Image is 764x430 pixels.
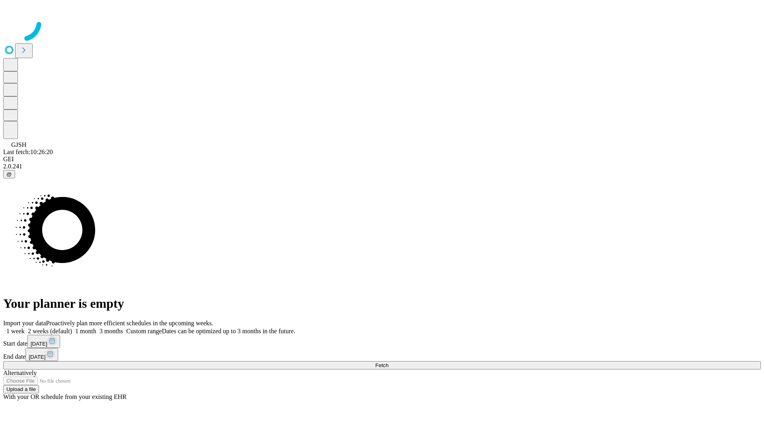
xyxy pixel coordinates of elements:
[11,141,26,148] span: GJSH
[3,369,37,376] span: Alternatively
[3,320,46,326] span: Import your data
[6,171,12,177] span: @
[162,328,295,334] span: Dates can be optimized up to 3 months in the future.
[28,328,72,334] span: 2 weeks (default)
[6,328,25,334] span: 1 week
[3,335,761,348] div: Start date
[3,296,761,311] h1: Your planner is empty
[3,361,761,369] button: Fetch
[46,320,213,326] span: Proactively plan more efficient schedules in the upcoming weeks.
[75,328,96,334] span: 1 month
[31,341,47,347] span: [DATE]
[375,362,388,368] span: Fetch
[27,335,60,348] button: [DATE]
[99,328,123,334] span: 3 months
[3,156,761,163] div: GEI
[3,393,127,400] span: With your OR schedule from your existing EHR
[29,354,45,360] span: [DATE]
[3,348,761,361] div: End date
[126,328,162,334] span: Custom range
[25,348,58,361] button: [DATE]
[3,163,761,170] div: 2.0.241
[3,149,53,155] span: Last fetch: 10:26:20
[3,385,39,393] button: Upload a file
[3,170,15,178] button: @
